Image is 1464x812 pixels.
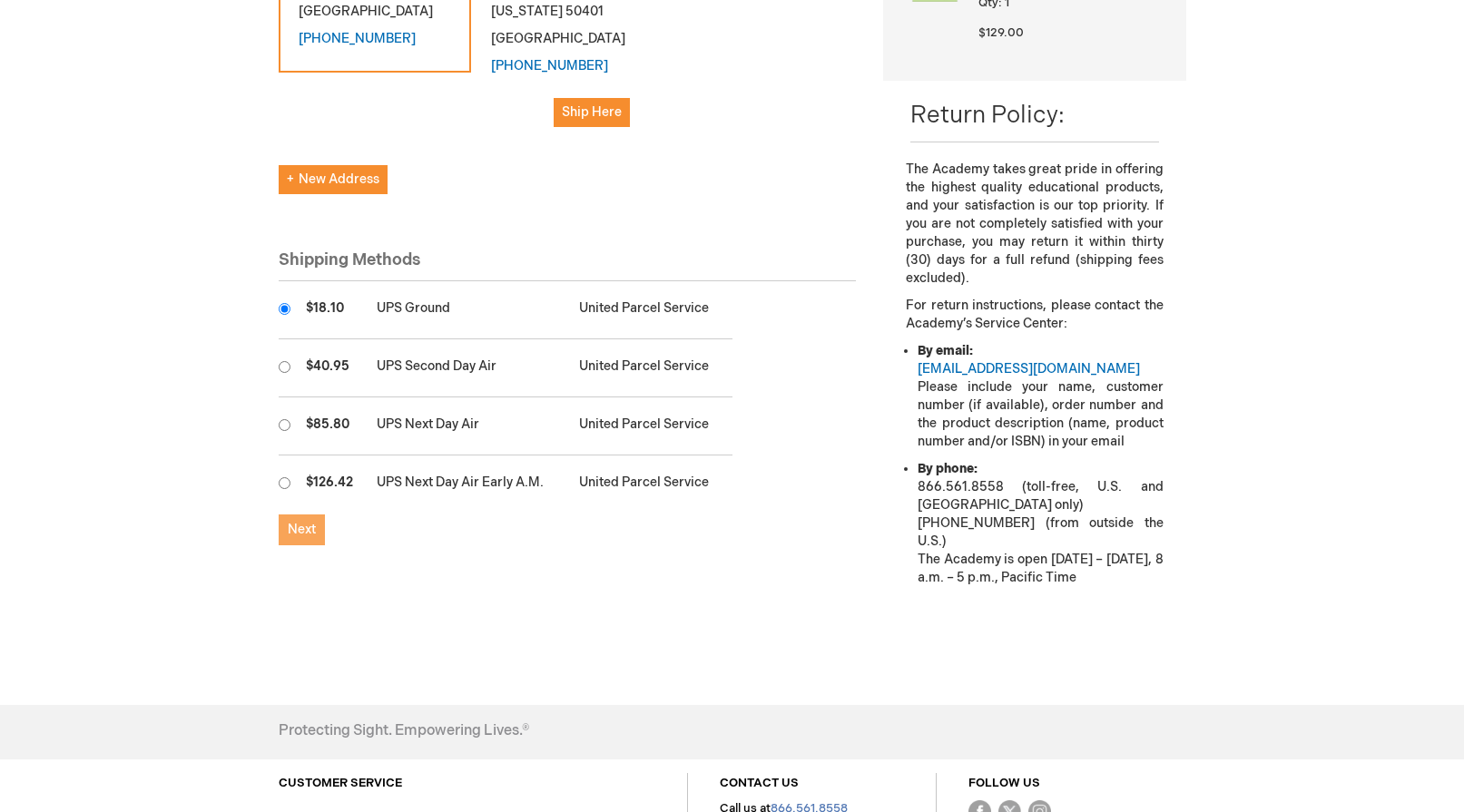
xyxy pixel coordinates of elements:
a: [PHONE_NUMBER] [491,58,608,73]
span: $18.10 [306,300,344,316]
td: United Parcel Service [570,397,732,455]
td: United Parcel Service [570,281,732,339]
strong: By email: [918,343,973,358]
a: FOLLOW US [968,776,1040,790]
span: Next [288,522,316,537]
strong: By phone: [918,461,978,476]
span: Return Policy: [910,102,1065,130]
button: New Address [279,165,388,194]
td: UPS Next Day Air Early A.M. [368,455,570,514]
div: Shipping Methods [279,249,857,282]
a: [PHONE_NUMBER] [299,31,416,46]
p: For return instructions, please contact the Academy’s Service Center: [906,297,1163,333]
span: $85.80 [306,416,349,432]
span: New Address [287,171,379,187]
button: Ship Here [554,98,630,127]
li: 866.561.8558 (toll-free, U.S. and [GEOGRAPHIC_DATA] only) [PHONE_NUMBER] (from outside the U.S.) ... [918,460,1163,587]
p: The Academy takes great pride in offering the highest quality educational products, and your sati... [906,161,1163,288]
a: [EMAIL_ADDRESS][DOMAIN_NAME] [918,361,1140,377]
td: UPS Ground [368,281,570,339]
a: CUSTOMER SERVICE [279,776,402,790]
a: CONTACT US [720,776,799,790]
span: Ship Here [562,104,622,120]
td: United Parcel Service [570,339,732,397]
h4: Protecting Sight. Empowering Lives.® [279,723,529,739]
span: $40.95 [306,358,349,374]
span: [US_STATE] [491,4,563,19]
td: United Parcel Service [570,455,732,514]
td: UPS Second Day Air [368,339,570,397]
span: $126.42 [306,474,353,490]
button: Next [279,514,325,545]
li: Please include your name, customer number (if available), order number and the product descriptio... [918,342,1163,451]
td: UPS Next Day Air [368,397,570,455]
span: $129.00 [978,25,1024,40]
